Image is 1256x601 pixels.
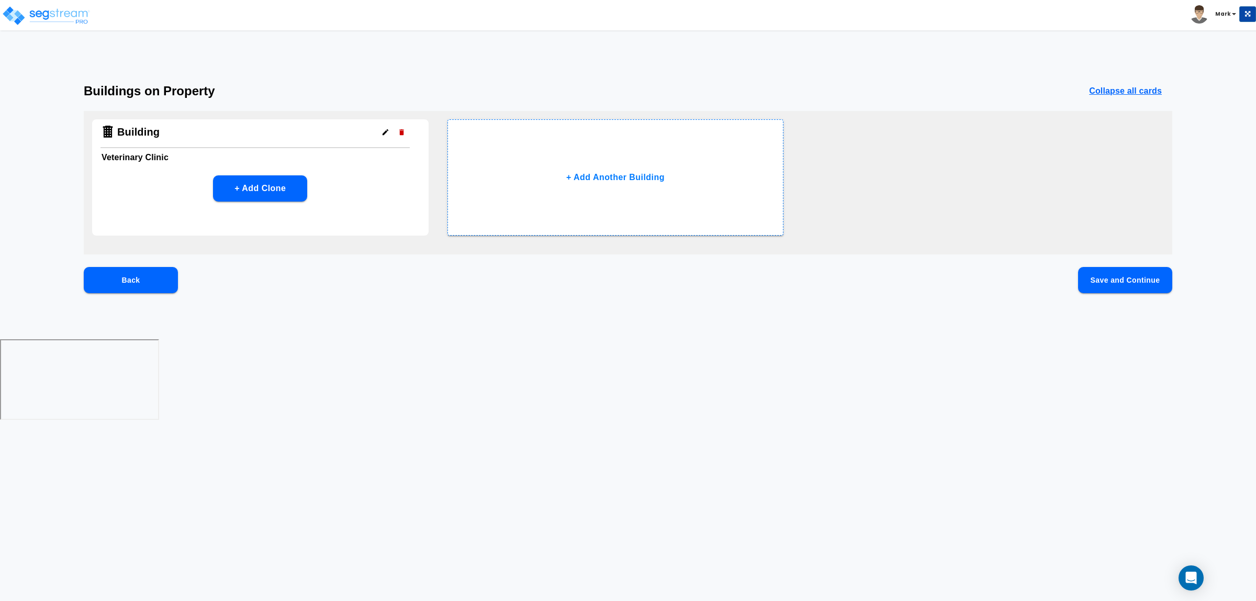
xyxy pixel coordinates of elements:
[84,84,215,98] h3: Buildings on Property
[100,125,115,139] img: Building Icon
[447,119,784,236] button: + Add Another Building
[1215,10,1231,18] b: Mark
[102,150,419,165] h6: Veterinary Clinic
[1190,5,1208,24] img: avatar.png
[1179,565,1204,591] div: Open Intercom Messenger
[117,126,160,139] h4: Building
[213,175,307,202] button: + Add Clone
[1078,267,1172,293] button: Save and Continue
[84,267,178,293] button: Back
[1089,85,1162,97] p: Collapse all cards
[2,5,91,26] img: logo_pro_r.png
